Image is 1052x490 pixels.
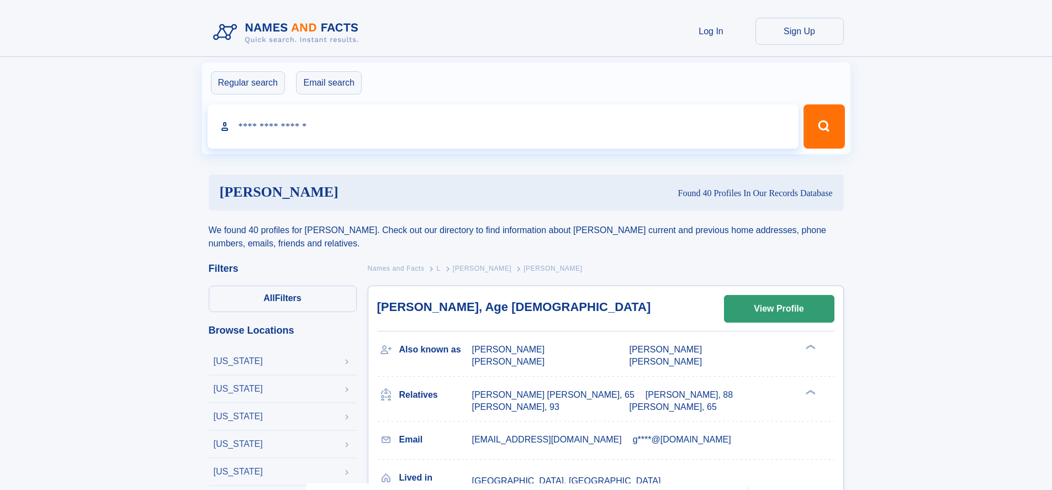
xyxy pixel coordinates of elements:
div: ❯ [803,344,816,351]
h3: Lived in [399,468,472,487]
div: [US_STATE] [214,467,263,476]
div: [US_STATE] [214,440,263,449]
label: Filters [209,286,357,312]
span: [PERSON_NAME] [453,265,512,272]
a: [PERSON_NAME] [453,261,512,275]
button: Search Button [803,104,844,149]
div: Filters [209,264,357,273]
div: View Profile [754,296,803,322]
div: Found 40 Profiles In Our Records Database [508,187,832,199]
div: Browse Locations [209,325,357,335]
div: [US_STATE] [214,357,263,366]
img: Logo Names and Facts [209,18,368,48]
span: [PERSON_NAME] [472,357,545,366]
a: [PERSON_NAME], 65 [630,401,717,413]
span: [EMAIL_ADDRESS][DOMAIN_NAME] [472,435,622,444]
a: View Profile [725,296,834,322]
span: [PERSON_NAME] [630,345,702,354]
span: [GEOGRAPHIC_DATA], [GEOGRAPHIC_DATA] [472,476,661,486]
a: [PERSON_NAME], 93 [472,401,559,413]
a: [PERSON_NAME] [PERSON_NAME], 65 [472,389,635,401]
a: [PERSON_NAME], 88 [646,389,733,401]
span: [PERSON_NAME] [472,345,545,354]
input: search input [208,104,799,149]
div: We found 40 profiles for [PERSON_NAME]. Check out our directory to find information about [PERSON... [209,210,844,250]
a: Log In [667,18,755,45]
label: Email search [296,71,361,94]
div: [US_STATE] [214,412,263,421]
span: [PERSON_NAME] [524,265,583,272]
div: ❯ [803,388,816,396]
a: Names and Facts [368,261,425,275]
span: All [263,293,274,303]
a: L [436,261,440,275]
span: [PERSON_NAME] [630,357,702,366]
h3: Email [399,430,472,449]
span: L [436,265,440,272]
div: [US_STATE] [214,384,263,393]
h1: [PERSON_NAME] [220,186,509,199]
label: Regular search [211,71,286,94]
h3: Also known as [399,340,472,359]
a: [PERSON_NAME], Age [DEMOGRAPHIC_DATA] [377,300,651,314]
a: Sign Up [755,18,844,45]
h3: Relatives [399,386,472,404]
